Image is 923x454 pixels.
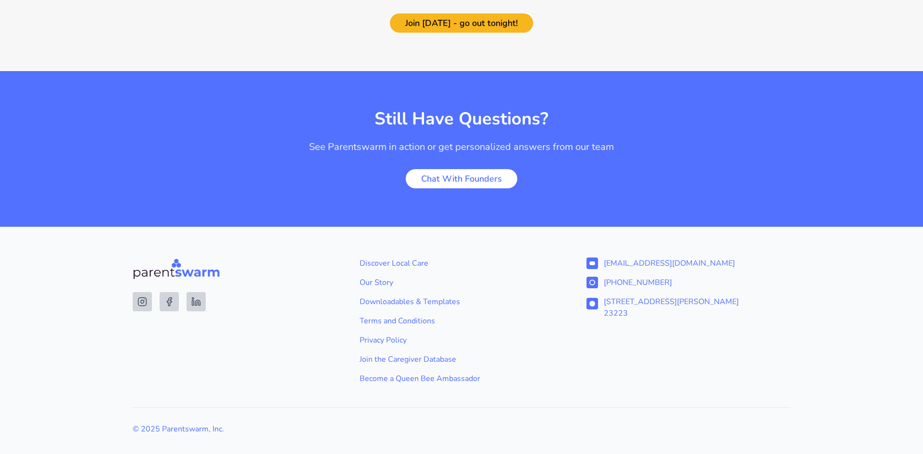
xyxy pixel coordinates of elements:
a: Privacy Policy [360,334,563,346]
a: Join the Caregiver Database [360,354,563,365]
a: Join [DATE] - go out tonight! [390,18,533,29]
span: [PHONE_NUMBER] [604,277,672,288]
p: © 2025 Parentswarm, Inc. [133,423,790,435]
div: [STREET_ADDRESS][PERSON_NAME] [604,296,739,307]
a: Chat With Founders [406,169,517,188]
img: Parentswarm Logo [133,258,220,281]
div: 23223 [604,307,739,319]
button: Join [DATE] - go out tonight! [390,13,533,33]
a: Become a Queen Bee Ambassador [360,373,563,384]
p: See Parentswarm in action or get personalized answers from our team [300,140,623,154]
a: Terms and Conditions [360,315,563,327]
a: Our Story [360,277,563,288]
a: Discover Local Care [360,258,563,269]
a: Downloadables & Templates [360,296,563,307]
h2: Still Have Questions? [133,110,790,129]
span: [EMAIL_ADDRESS][DOMAIN_NAME] [604,258,735,269]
